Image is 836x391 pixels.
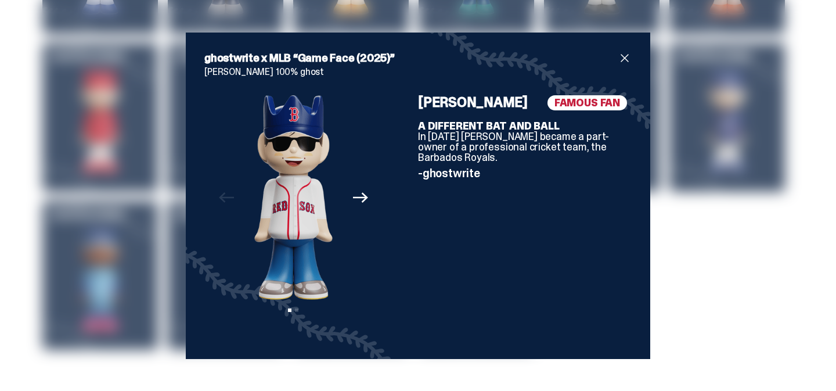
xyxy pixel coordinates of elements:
h4: [PERSON_NAME] [418,95,632,109]
p: -ghostwrite [418,167,632,179]
button: Next [348,185,373,210]
img: Property%201=Mark%20Wahlberg,%20Property%202=true,%20Angle=Front.png [254,95,333,300]
button: View slide 1 [288,309,291,312]
b: A DIFFERENT BAT AND BALL [418,119,560,133]
p: [PERSON_NAME] 100% ghost [204,67,632,77]
h2: ghostwrite x MLB “Game Face (2025)” [204,51,618,65]
button: View slide 2 [295,309,298,312]
button: close [618,51,632,65]
p: In [DATE] [PERSON_NAME] became a part-owner of a professional cricket team, the Barbados Royals. [418,121,632,163]
span: FAMOUS FAN [547,95,627,110]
